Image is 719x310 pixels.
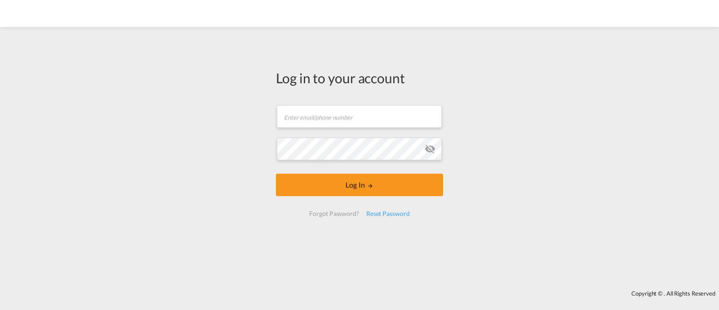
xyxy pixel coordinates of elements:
div: Log in to your account [276,68,443,87]
input: Enter email/phone number [277,105,442,128]
div: Forgot Password? [306,206,362,222]
md-icon: icon-eye-off [425,144,435,154]
button: LOGIN [276,174,443,196]
div: Reset Password [363,206,413,222]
